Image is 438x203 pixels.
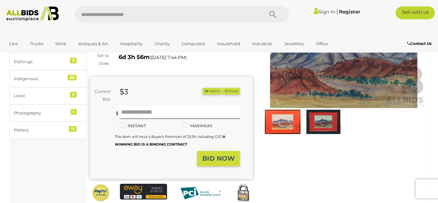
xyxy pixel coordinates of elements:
a: Sports [5,49,26,60]
img: Inkamala, Clifford (1927-1982) Ranges, Central Australia [264,110,301,134]
span: ( ) [150,55,187,60]
img: Secured by Rapid SSL [234,184,253,203]
button: Watch [203,88,221,95]
button: BID NOW [197,151,240,166]
li: Watch this item [203,88,221,95]
img: Allbids.com.au [3,6,62,21]
div: Local [14,92,67,99]
div: Set to close [85,52,114,67]
a: Hospitality [116,38,147,49]
a: [GEOGRAPHIC_DATA] [30,49,84,60]
div: 3 [70,92,77,97]
a: Computers [177,38,209,49]
label: MAXIMUM [182,122,212,130]
small: This Item will incur a Buyer's Premium of 22.5% including GST. [115,134,225,146]
a: Jewellery [280,38,308,49]
div: Pottery [14,126,67,134]
span: | [336,8,338,15]
div: 55 [68,75,77,80]
a: Industrial [248,38,276,49]
strong: 6d 3h 56m [119,54,150,61]
b: Contact Us [407,41,432,46]
div: 11 [69,126,77,132]
a: Trucks [26,38,47,49]
img: PCI DSS compliant [177,184,224,203]
img: Official PayPal Seal [91,184,110,202]
button: Search [257,6,289,22]
a: Sign In [314,9,335,15]
strong: BID NOW [202,155,235,162]
a: Indigenous 55 [10,70,86,87]
a: Etchings 3 [10,53,86,70]
div: Current Bid [90,88,115,103]
button: Share [222,88,240,95]
label: INSTANT [120,122,146,130]
div: Indigenous [14,75,67,82]
div: Etchings [14,58,67,65]
img: Inkamala, Clifford (1927-1982) Ranges, Central Australia [262,3,425,108]
a: Local 3 [10,87,86,104]
img: Inkamala, Clifford (1927-1982) Ranges, Central Australia [305,110,342,134]
a: Photography 1 [10,105,86,122]
b: A WINNING BID IS A BINDING CONTRACT [115,134,225,146]
img: eWAY Payment Gateway [120,184,167,199]
a: Wine [51,38,71,49]
div: 1 [71,109,77,115]
a: Pottery 11 [10,122,86,139]
a: Office [312,38,332,49]
span: [DATE] 7:44 PM [151,55,185,60]
a: Household [213,38,244,49]
a: Register [339,9,360,15]
a: Cars [5,38,22,49]
a: Antiques & Art [74,38,112,49]
a: Sell with us [396,6,435,19]
div: Photography [14,109,67,117]
div: 3 [70,58,77,63]
strong: $3 [120,87,128,96]
a: Contact Us [407,40,433,47]
a: Charity [150,38,174,49]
